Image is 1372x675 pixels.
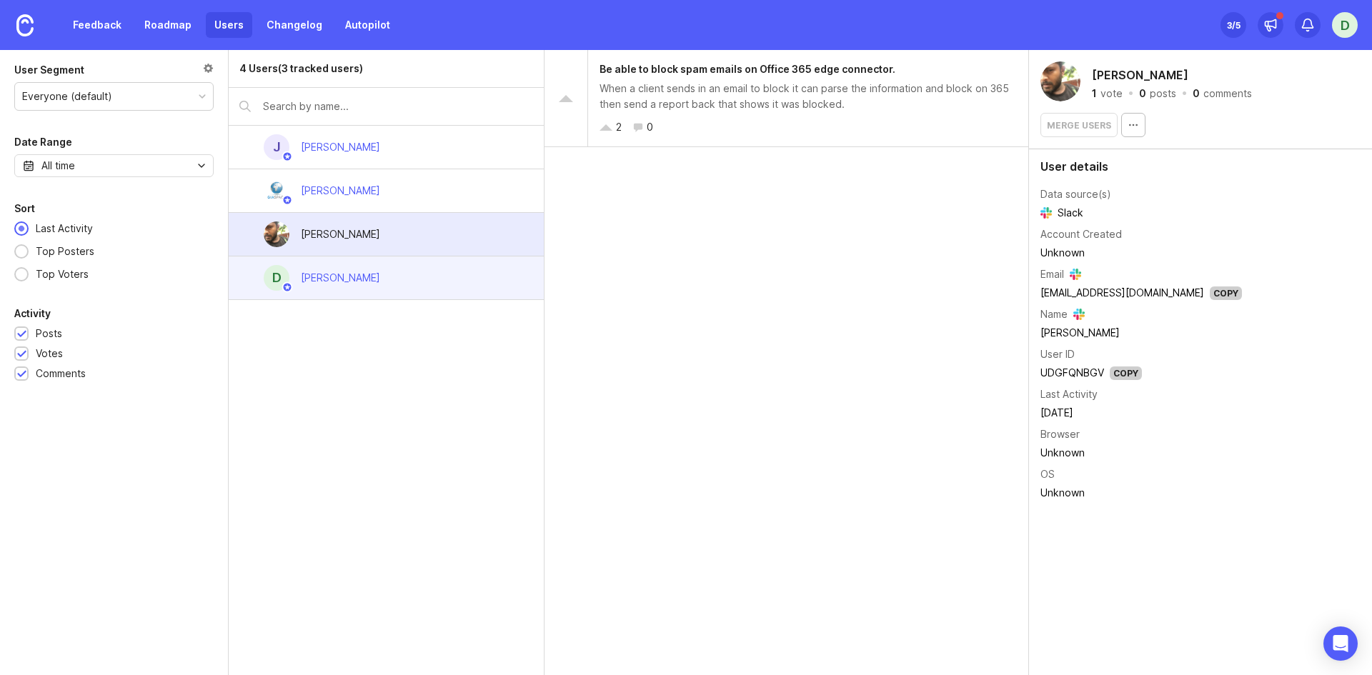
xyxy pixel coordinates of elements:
[1203,89,1252,99] div: comments
[545,50,1028,147] a: Be able to block spam emails on Office 365 edge connector.When a client sends in an email to bloc...
[22,89,112,104] div: Everyone (default)
[1070,269,1081,280] img: Slack logo
[1040,306,1068,322] div: Name
[14,305,51,322] div: Activity
[1040,426,1080,442] div: Browser
[1227,15,1241,35] div: 3 /5
[600,63,895,75] span: Be able to block spam emails on Office 365 edge connector.
[1210,286,1242,300] div: Copy
[301,183,380,199] div: [PERSON_NAME]
[1332,12,1358,38] button: D
[239,61,363,76] div: 4 Users (3 tracked users)
[264,178,289,204] img: Rob Giannini
[1040,161,1361,172] div: User details
[36,326,62,341] div: Posts
[301,270,380,286] div: [PERSON_NAME]
[1040,266,1064,282] div: Email
[1040,324,1242,342] td: [PERSON_NAME]
[1040,346,1075,362] div: User ID
[301,139,380,155] div: [PERSON_NAME]
[1040,406,1073,419] time: [DATE]
[1040,466,1055,482] div: OS
[282,151,293,162] img: member badge
[1040,286,1204,299] a: [EMAIL_ADDRESS][DOMAIN_NAME]
[29,266,96,282] div: Top Voters
[1180,89,1188,99] div: ·
[1040,61,1080,101] img: Yayati Chothe
[1073,309,1085,320] img: Slack logo
[14,61,84,79] div: User Segment
[264,265,289,291] div: D
[1040,386,1098,402] div: Last Activity
[647,119,653,135] div: 0
[1040,484,1242,502] td: Unknown
[282,282,293,293] img: member badge
[206,12,252,38] a: Users
[29,221,100,236] div: Last Activity
[1110,366,1142,380] div: Copy
[1040,186,1111,202] div: Data source(s)
[616,119,622,135] div: 2
[301,226,380,242] div: [PERSON_NAME]
[1150,89,1176,99] div: posts
[1221,12,1246,38] button: 3/5
[264,221,289,247] img: Yayati Chothe
[190,160,213,171] svg: toggle icon
[263,99,533,114] input: Search by name...
[36,346,63,361] div: Votes
[1040,226,1122,242] div: Account Created
[1100,89,1123,99] div: vote
[1040,444,1242,462] td: Unknown
[29,244,101,259] div: Top Posters
[1092,89,1097,99] div: 1
[1193,89,1200,99] div: 0
[1040,365,1104,381] div: UDGFQNBGV
[14,134,72,151] div: Date Range
[600,81,1017,112] div: When a client sends in an email to block it can parse the information and block on 365 then send ...
[1040,205,1083,221] span: Slack
[64,12,130,38] a: Feedback
[14,200,35,217] div: Sort
[337,12,399,38] a: Autopilot
[41,158,75,174] div: All time
[36,366,86,381] div: Comments
[1040,245,1242,261] div: Unknown
[258,12,331,38] a: Changelog
[1127,89,1135,99] div: ·
[1323,626,1358,661] div: Open Intercom Messenger
[282,195,293,206] img: member badge
[1139,89,1146,99] div: 0
[136,12,200,38] a: Roadmap
[1089,64,1191,86] h2: [PERSON_NAME]
[264,134,289,160] div: J
[1040,207,1052,219] img: Slack logo
[16,14,34,36] img: Canny Home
